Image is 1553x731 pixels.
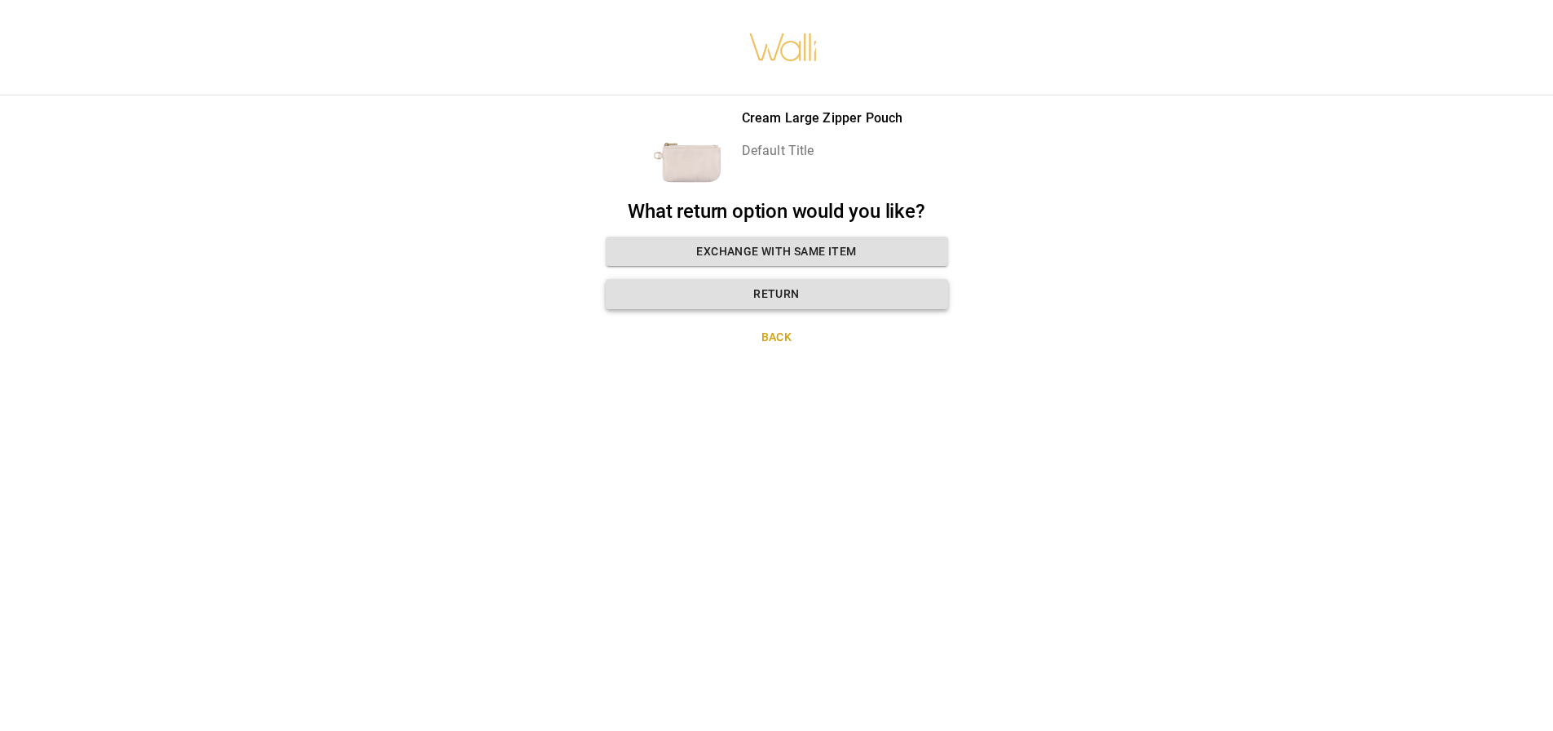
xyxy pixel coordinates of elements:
[606,322,948,352] button: Back
[606,200,948,224] h2: What return option would you like?
[606,237,948,267] button: Exchange with same item
[606,279,948,309] button: Return
[742,141,903,161] p: Default Title
[742,109,903,128] p: Cream Large Zipper Pouch
[748,12,818,82] img: walli-inc.myshopify.com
